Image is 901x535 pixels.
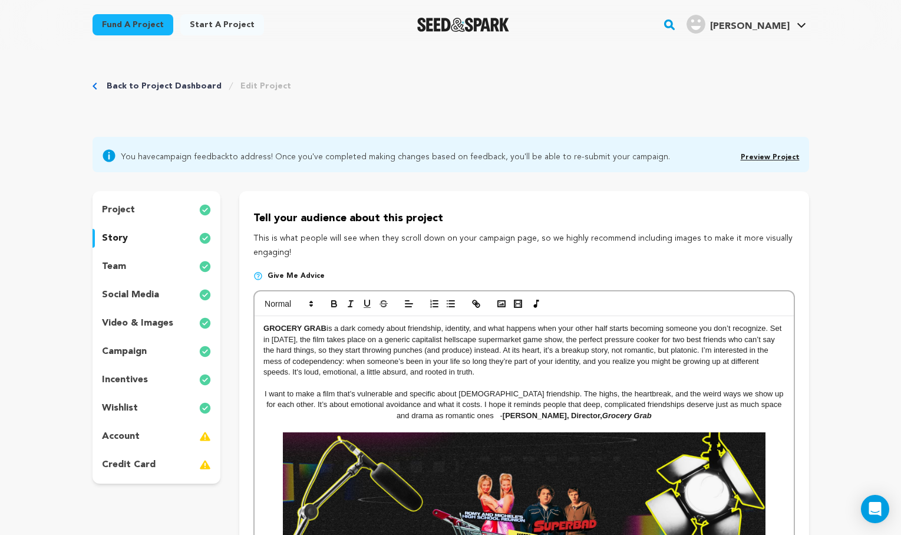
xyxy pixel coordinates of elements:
[102,401,138,415] p: wishlist
[102,260,126,274] p: team
[102,344,147,359] p: campaign
[102,316,173,330] p: video & images
[861,495,889,523] div: Open Intercom Messenger
[102,373,148,387] p: incentives
[121,149,670,163] span: You have to address! Once you've completed making changes based on feedback, you'll be able to re...
[93,80,291,92] div: Breadcrumb
[199,401,211,415] img: check-circle-full.svg
[199,316,211,330] img: check-circle-full.svg
[199,288,211,302] img: check-circle-full.svg
[93,427,221,446] button: account
[684,12,808,37] span: Dani A.'s Profile
[263,323,784,378] p: is a dark comedy about friendship, identity, and what happens when your other half starts becomin...
[102,429,140,444] p: account
[253,232,794,260] p: This is what people will see when they scroll down on your campaign page, so we highly recommend ...
[199,458,211,472] img: warning-full.svg
[263,324,326,333] strong: GROCERY GRAB
[417,18,510,32] a: Seed&Spark Homepage
[199,373,211,387] img: check-circle-full.svg
[93,342,221,361] button: campaign
[199,260,211,274] img: check-circle-full.svg
[710,22,790,31] span: [PERSON_NAME]
[102,203,135,217] p: project
[107,80,222,92] a: Back to Project Dashboard
[199,203,211,217] img: check-circle-full.svg
[156,153,229,161] a: campaign feedback
[93,229,221,248] button: story
[93,455,221,474] button: credit card
[199,429,211,444] img: warning-full.svg
[253,271,263,281] img: help-circle.svg
[253,210,794,227] p: Tell your audience about this project
[602,411,652,420] em: Grocery Grab
[180,14,264,35] a: Start a project
[684,12,808,34] a: Dani A.'s Profile
[93,314,221,333] button: video & images
[93,201,221,219] button: project
[93,399,221,418] button: wishlist
[102,288,159,302] p: social media
[417,18,510,32] img: Seed&Spark Logo Dark Mode
[93,370,221,389] button: incentives
[199,344,211,359] img: check-circle-full.svg
[102,458,156,472] p: credit card
[268,271,325,281] span: Give me advice
[240,80,291,92] a: Edit Project
[199,231,211,245] img: check-circle-full.svg
[687,15,705,34] img: user.png
[263,389,784,421] p: I want to make a film that’s vulnerable and specific about [DEMOGRAPHIC_DATA] friendship. The hig...
[102,231,128,245] p: story
[687,15,790,34] div: Dani A.'s Profile
[93,14,173,35] a: Fund a project
[93,257,221,276] button: team
[93,285,221,304] button: social media
[503,411,652,420] strong: [PERSON_NAME], Director,
[741,154,800,161] a: Preview Project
